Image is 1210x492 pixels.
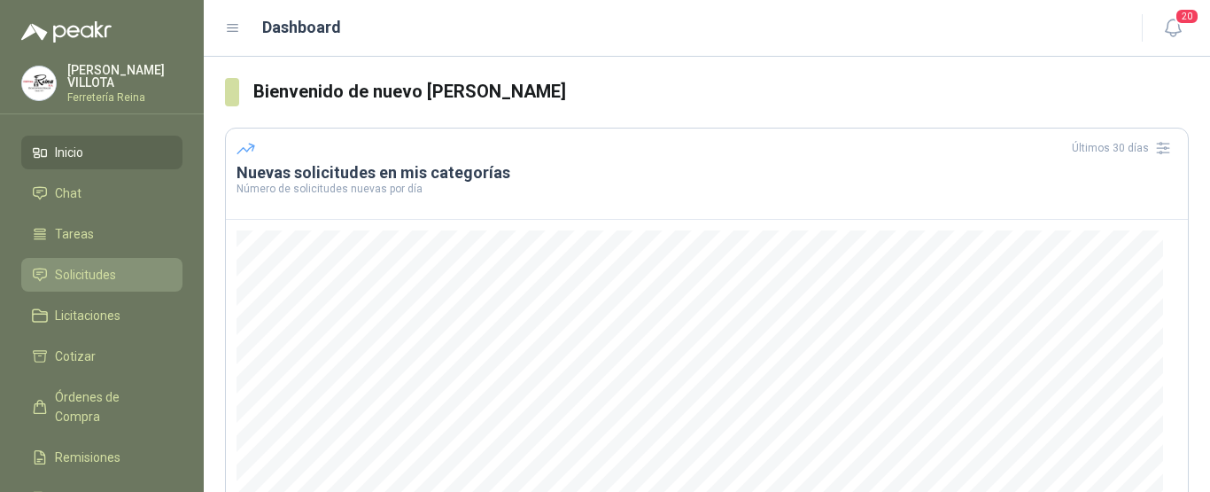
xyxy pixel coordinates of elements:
[21,21,112,43] img: Logo peakr
[1157,12,1189,44] button: 20
[67,64,182,89] p: [PERSON_NAME] VILLOTA
[21,136,182,169] a: Inicio
[55,224,94,244] span: Tareas
[21,299,182,332] a: Licitaciones
[253,78,1189,105] h3: Bienvenido de nuevo [PERSON_NAME]
[262,15,341,40] h1: Dashboard
[21,258,182,292] a: Solicitudes
[21,217,182,251] a: Tareas
[21,340,182,373] a: Cotizar
[237,184,1177,194] p: Número de solicitudes nuevas por día
[55,387,166,426] span: Órdenes de Compra
[55,448,120,467] span: Remisiones
[55,265,116,285] span: Solicitudes
[55,347,96,366] span: Cotizar
[21,441,182,474] a: Remisiones
[67,92,182,103] p: Ferretería Reina
[55,306,120,325] span: Licitaciones
[1072,134,1177,162] div: Últimos 30 días
[55,184,81,203] span: Chat
[22,66,56,100] img: Company Logo
[21,380,182,433] a: Órdenes de Compra
[21,176,182,210] a: Chat
[55,143,83,162] span: Inicio
[237,162,1177,184] h3: Nuevas solicitudes en mis categorías
[1175,8,1199,25] span: 20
